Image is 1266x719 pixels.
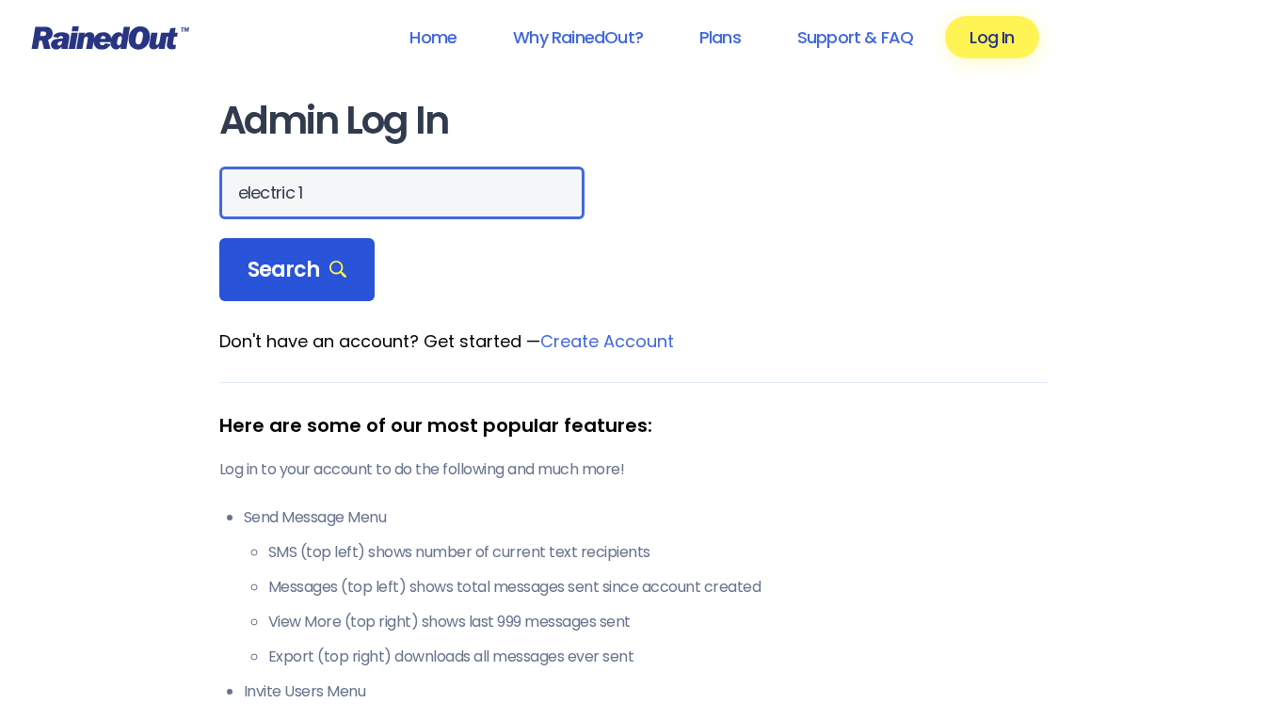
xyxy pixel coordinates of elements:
li: Export (top right) downloads all messages ever sent [268,646,1048,668]
a: Home [385,16,481,58]
a: Log In [945,16,1038,58]
li: Send Message Menu [244,506,1048,668]
li: SMS (top left) shows number of current text recipients [268,541,1048,564]
li: View More (top right) shows last 999 messages sent [268,611,1048,633]
a: Create Account [540,329,674,353]
input: Search Orgs… [219,167,585,219]
a: Support & FAQ [773,16,937,58]
div: Search [219,238,376,302]
h1: Admin Log In [219,100,1048,142]
li: Messages (top left) shows total messages sent since account created [268,576,1048,599]
div: Here are some of our most popular features: [219,411,1048,439]
span: Search [248,257,347,283]
a: Plans [675,16,765,58]
a: Why RainedOut? [489,16,667,58]
p: Log in to your account to do the following and much more! [219,458,1048,481]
